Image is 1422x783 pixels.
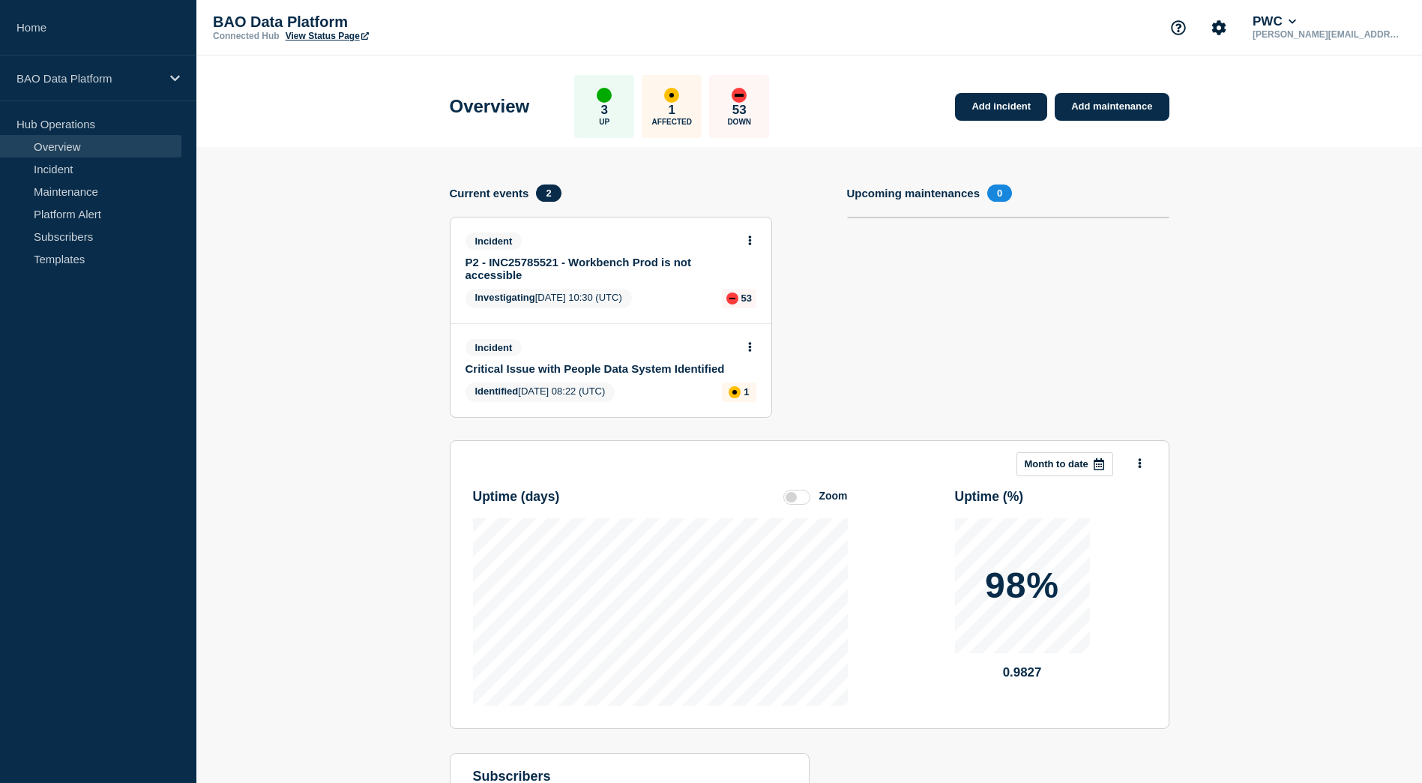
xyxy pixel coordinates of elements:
[732,103,747,118] p: 53
[987,184,1012,202] span: 0
[466,232,522,250] span: Incident
[286,31,369,41] a: View Status Page
[1250,29,1406,40] p: [PERSON_NAME][EMAIL_ADDRESS][PERSON_NAME][DOMAIN_NAME]
[16,72,160,85] p: BAO Data Platform
[213,13,513,31] p: BAO Data Platform
[597,88,612,103] div: up
[1016,452,1113,476] button: Month to date
[955,665,1090,680] p: 0.9827
[450,96,530,117] h1: Overview
[744,386,749,397] p: 1
[1025,458,1088,469] p: Month to date
[450,187,529,199] h4: Current events
[819,490,847,502] div: Zoom
[536,184,561,202] span: 2
[732,88,747,103] div: down
[466,256,736,281] a: P2 - INC25785521 - Workbench Prod is not accessible
[466,362,736,375] a: Critical Issue with People Data System Identified
[601,103,608,118] p: 3
[669,103,675,118] p: 1
[466,339,522,356] span: Incident
[985,568,1059,604] p: 98%
[466,289,632,308] span: [DATE] 10:30 (UTC)
[599,118,609,126] p: Up
[652,118,692,126] p: Affected
[741,292,752,304] p: 53
[466,382,615,402] span: [DATE] 08:22 (UTC)
[473,489,560,505] h3: Uptime ( days )
[664,88,679,103] div: affected
[475,292,535,303] span: Investigating
[1163,12,1194,43] button: Support
[726,292,738,304] div: down
[955,489,1024,505] h3: Uptime ( % )
[955,93,1047,121] a: Add incident
[1250,14,1299,29] button: PWC
[847,187,980,199] h4: Upcoming maintenances
[1055,93,1169,121] a: Add maintenance
[1203,12,1235,43] button: Account settings
[729,386,741,398] div: affected
[727,118,751,126] p: Down
[213,31,280,41] p: Connected Hub
[475,385,519,397] span: Identified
